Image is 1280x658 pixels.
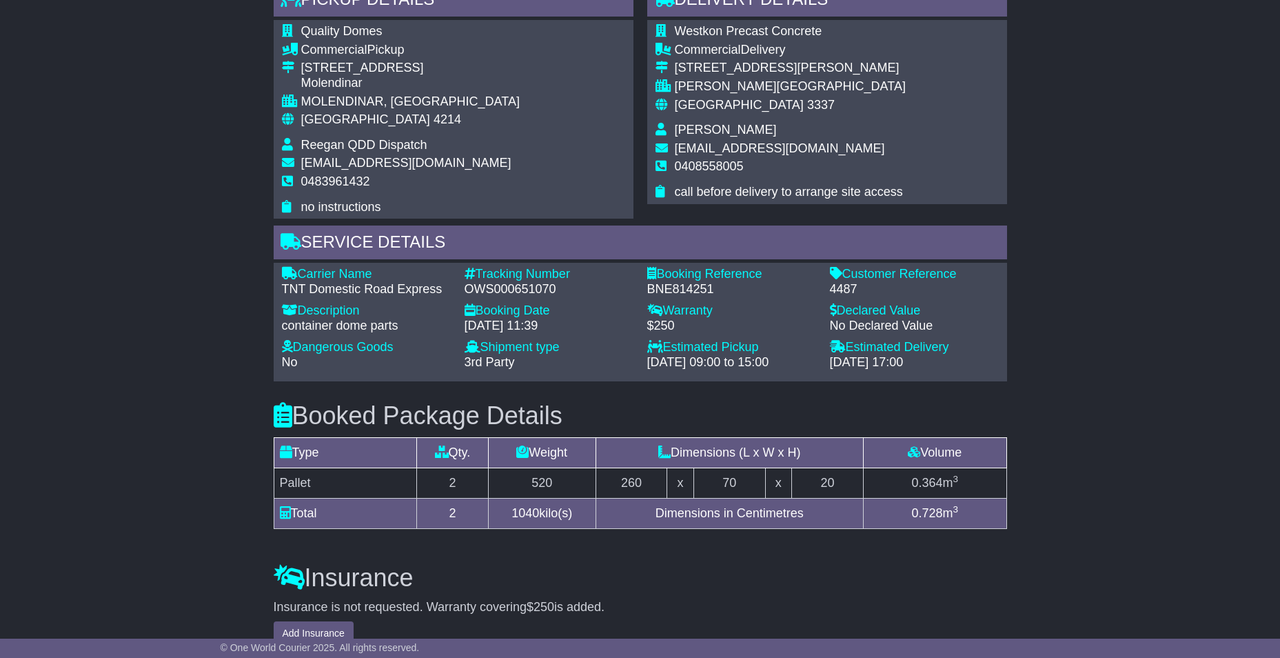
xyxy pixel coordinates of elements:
span: 3337 [807,98,835,112]
div: Delivery [675,43,906,58]
h3: Booked Package Details [274,402,1007,430]
td: kilo(s) [488,499,596,529]
td: 2 [417,499,489,529]
div: No Declared Value [830,319,999,334]
div: [STREET_ADDRESS] [301,61,520,76]
td: 2 [417,468,489,499]
div: [DATE] 09:00 to 15:00 [647,355,816,370]
div: OWS000651070 [465,282,633,297]
div: Tracking Number [465,267,633,282]
div: Molendinar [301,76,520,91]
div: Booking Date [465,303,633,319]
div: Insurance is not requested. Warranty covering is added. [274,600,1007,615]
div: Pickup [301,43,520,58]
div: [STREET_ADDRESS][PERSON_NAME] [675,61,906,76]
div: Customer Reference [830,267,999,282]
span: 4214 [434,112,461,126]
div: Booking Reference [647,267,816,282]
td: Weight [488,438,596,468]
div: Estimated Pickup [647,340,816,355]
span: [PERSON_NAME] [675,123,777,137]
span: $250 [527,600,554,614]
div: Declared Value [830,303,999,319]
td: Total [274,499,417,529]
span: Commercial [675,43,741,57]
div: 4487 [830,282,999,297]
div: container dome parts [282,319,451,334]
span: Westkon Precast Concrete [675,24,822,38]
span: © One World Courier 2025. All rights reserved. [221,642,420,653]
span: 0.728 [911,506,942,520]
span: [EMAIL_ADDRESS][DOMAIN_NAME] [675,141,885,155]
span: Quality Domes [301,24,383,38]
div: MOLENDINAR, [GEOGRAPHIC_DATA] [301,94,520,110]
td: 260 [596,468,667,499]
span: 0.364 [911,476,942,490]
td: Dimensions (L x W x H) [596,438,863,468]
div: [DATE] 11:39 [465,319,633,334]
span: 3rd Party [465,355,515,369]
div: [PERSON_NAME][GEOGRAPHIC_DATA] [675,79,906,94]
div: [DATE] 17:00 [830,355,999,370]
div: Shipment type [465,340,633,355]
td: Dimensions in Centimetres [596,499,863,529]
button: Add Insurance [274,621,354,646]
sup: 3 [953,504,958,515]
span: Commercial [301,43,367,57]
td: 70 [693,468,765,499]
span: call before delivery to arrange site access [675,185,903,199]
h3: Insurance [274,564,1007,592]
div: TNT Domestic Road Express [282,282,451,297]
div: Estimated Delivery [830,340,999,355]
td: m [863,468,1006,499]
span: no instructions [301,200,381,214]
td: Qty. [417,438,489,468]
div: Carrier Name [282,267,451,282]
span: [GEOGRAPHIC_DATA] [675,98,804,112]
td: Type [274,438,417,468]
div: Warranty [647,303,816,319]
td: x [765,468,792,499]
span: 0483961432 [301,175,370,188]
div: Service Details [274,226,1007,263]
td: 20 [792,468,864,499]
sup: 3 [953,474,958,484]
div: Dangerous Goods [282,340,451,355]
span: 1040 [511,506,539,520]
td: Pallet [274,468,417,499]
span: Reegan QDD Dispatch [301,138,427,152]
td: m [863,499,1006,529]
td: x [667,468,694,499]
div: $250 [647,319,816,334]
span: No [282,355,298,369]
div: BNE814251 [647,282,816,297]
div: Description [282,303,451,319]
span: [EMAIL_ADDRESS][DOMAIN_NAME] [301,156,511,170]
span: [GEOGRAPHIC_DATA] [301,112,430,126]
td: 520 [488,468,596,499]
span: 0408558005 [675,159,744,173]
td: Volume [863,438,1006,468]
